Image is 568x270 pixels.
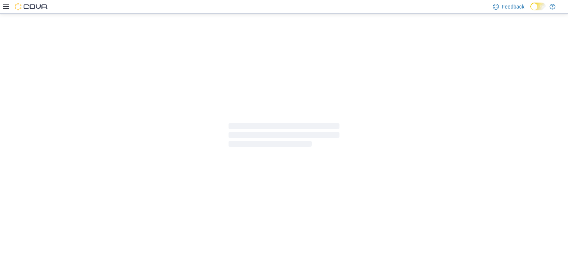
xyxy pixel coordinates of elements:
[530,3,546,10] input: Dark Mode
[15,3,48,10] img: Cova
[502,3,524,10] span: Feedback
[229,125,339,148] span: Loading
